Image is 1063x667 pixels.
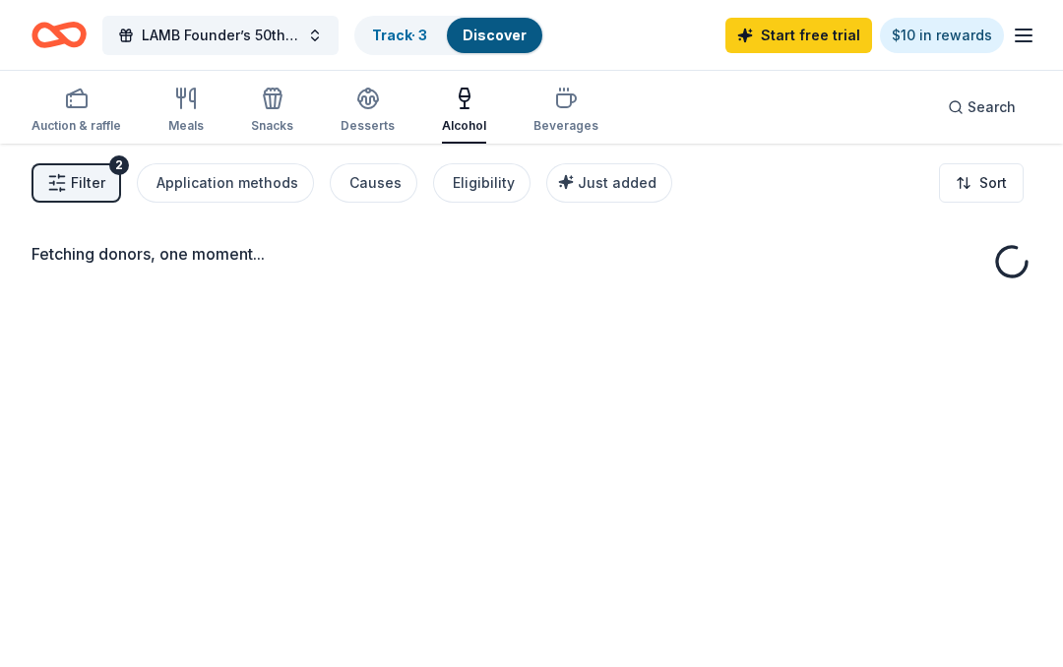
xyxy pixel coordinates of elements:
[463,27,527,43] a: Discover
[71,171,105,195] span: Filter
[168,118,204,134] div: Meals
[31,12,87,58] a: Home
[932,88,1032,127] button: Search
[880,18,1004,53] a: $10 in rewards
[330,163,417,203] button: Causes
[142,24,299,47] span: LAMB Founder’s 50th Birthday Gala
[156,171,298,195] div: Application methods
[251,79,293,144] button: Snacks
[341,118,395,134] div: Desserts
[31,118,121,134] div: Auction & raffle
[979,171,1007,195] span: Sort
[354,16,544,55] button: Track· 3Discover
[453,171,515,195] div: Eligibility
[349,171,402,195] div: Causes
[968,95,1016,119] span: Search
[31,79,121,144] button: Auction & raffle
[341,79,395,144] button: Desserts
[442,118,486,134] div: Alcohol
[137,163,314,203] button: Application methods
[31,163,121,203] button: Filter2
[546,163,672,203] button: Just added
[578,174,657,191] span: Just added
[251,118,293,134] div: Snacks
[442,79,486,144] button: Alcohol
[533,118,598,134] div: Beverages
[102,16,339,55] button: LAMB Founder’s 50th Birthday Gala
[939,163,1024,203] button: Sort
[31,242,1032,266] div: Fetching donors, one moment...
[168,79,204,144] button: Meals
[533,79,598,144] button: Beverages
[725,18,872,53] a: Start free trial
[109,155,129,175] div: 2
[372,27,427,43] a: Track· 3
[433,163,531,203] button: Eligibility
